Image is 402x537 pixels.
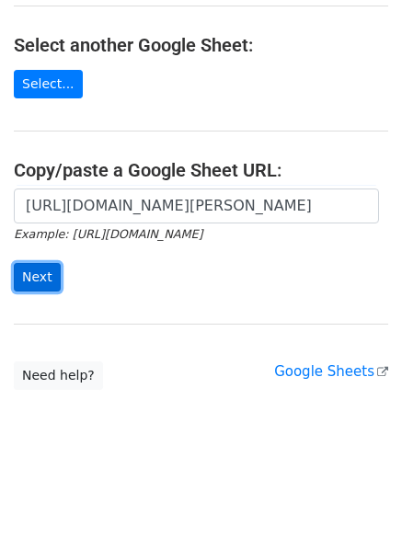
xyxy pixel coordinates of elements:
a: Need help? [14,361,103,390]
h4: Copy/paste a Google Sheet URL: [14,159,388,181]
h4: Select another Google Sheet: [14,34,388,56]
iframe: Chat Widget [310,449,402,537]
small: Example: [URL][DOMAIN_NAME] [14,227,202,241]
input: Paste your Google Sheet URL here [14,189,379,223]
a: Select... [14,70,83,98]
a: Google Sheets [274,363,388,380]
input: Next [14,263,61,291]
